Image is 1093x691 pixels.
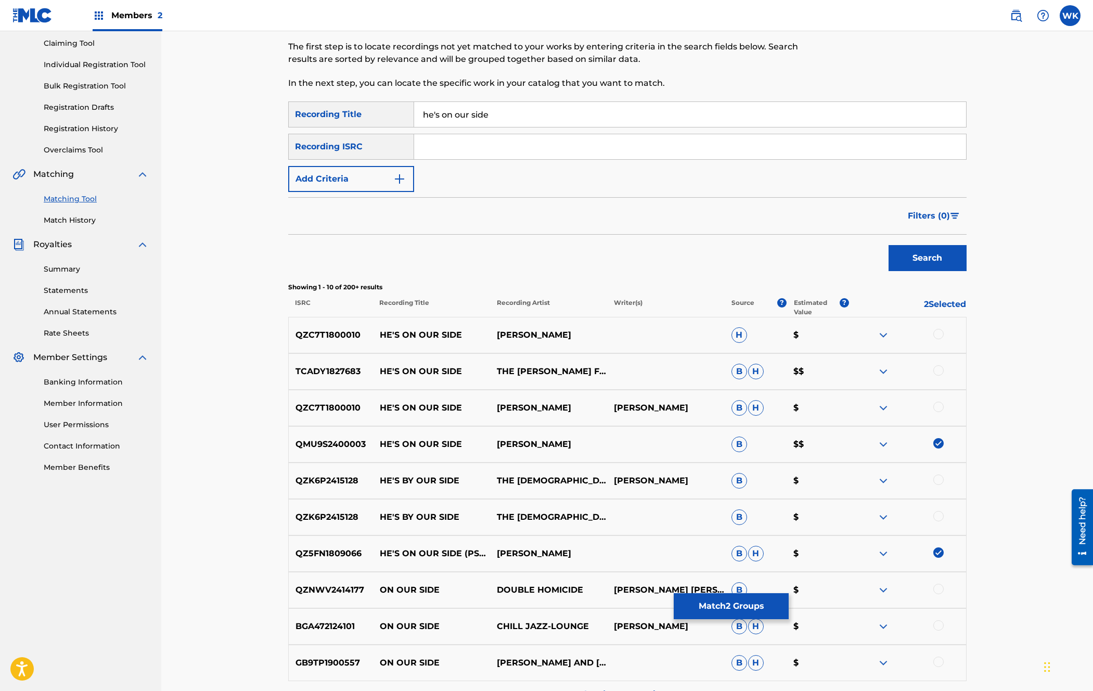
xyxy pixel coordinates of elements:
span: Filters ( 0 ) [908,210,950,222]
p: GB9TP1900557 [289,657,373,669]
p: $ [787,511,848,523]
span: ? [777,298,787,308]
iframe: Resource Center [1064,485,1093,569]
form: Search Form [288,101,967,276]
img: deselect [933,438,944,449]
span: H [748,546,764,561]
span: B [731,364,747,379]
p: The first step is to locate recordings not yet matched to your works by entering criteria in the ... [288,41,811,66]
div: User Menu [1060,5,1081,26]
p: QZK6P2415128 [289,475,373,487]
a: Statements [44,285,149,296]
span: H [748,619,764,634]
a: Match History [44,215,149,226]
p: $ [787,329,848,341]
p: BGA472124101 [289,620,373,633]
p: [PERSON_NAME] [490,329,607,341]
p: HE'S ON OUR SIDE [372,402,490,414]
img: Royalties [12,238,25,251]
a: Contact Information [44,441,149,452]
img: expand [877,438,890,451]
span: H [748,364,764,379]
p: [PERSON_NAME] [PERSON_NAME], [PERSON_NAME] [607,584,724,596]
p: THE [DEMOGRAPHIC_DATA] ON 68 [490,475,607,487]
span: 2 [158,10,162,20]
p: $ [787,657,848,669]
img: expand [877,365,890,378]
span: B [731,473,747,489]
p: ON OUR SIDE [372,620,490,633]
p: HE'S BY OUR SIDE [372,475,490,487]
p: $$ [787,365,848,378]
img: 9d2ae6d4665cec9f34b9.svg [393,173,406,185]
span: H [748,655,764,671]
div: Help [1033,5,1053,26]
img: expand [877,584,890,596]
button: Filters (0) [902,203,967,229]
p: 2 Selected [849,298,967,317]
a: Registration Drafts [44,102,149,113]
span: Member Settings [33,351,107,364]
a: Claiming Tool [44,38,149,49]
button: Search [889,245,967,271]
p: HE'S ON OUR SIDE [372,329,490,341]
img: Matching [12,168,25,181]
a: Banking Information [44,377,149,388]
p: HE'S ON OUR SIDE [372,438,490,451]
a: User Permissions [44,419,149,430]
p: HE'S BY OUR SIDE [372,511,490,523]
p: QZ5FN1809066 [289,547,373,560]
img: expand [136,351,149,364]
a: Member Information [44,398,149,409]
img: expand [877,547,890,560]
img: deselect [933,547,944,558]
p: QZC7T1800010 [289,329,373,341]
p: $ [787,547,848,560]
p: THE [DEMOGRAPHIC_DATA] ON 68 [490,511,607,523]
p: [PERSON_NAME] [607,475,724,487]
p: Estimated Value [794,298,840,317]
a: Overclaims Tool [44,145,149,156]
img: Top Rightsholders [93,9,105,22]
span: B [731,437,747,452]
span: H [731,327,747,343]
p: TCADY1827683 [289,365,373,378]
p: ON OUR SIDE [372,584,490,596]
span: B [731,582,747,598]
span: B [731,655,747,671]
a: Member Benefits [44,462,149,473]
img: filter [950,213,959,219]
button: Add Criteria [288,166,414,192]
img: search [1010,9,1022,22]
span: H [748,400,764,416]
p: QZK6P2415128 [289,511,373,523]
img: expand [136,238,149,251]
p: [PERSON_NAME] AND [PERSON_NAME] [PERSON_NAME] FEATURING [PERSON_NAME] AND [PERSON_NAME] [490,657,607,669]
p: QMU9S2400003 [289,438,373,451]
a: Public Search [1006,5,1026,26]
p: $ [787,475,848,487]
a: Bulk Registration Tool [44,81,149,92]
p: Showing 1 - 10 of 200+ results [288,283,967,292]
button: Match2 Groups [674,593,789,619]
a: Annual Statements [44,306,149,317]
p: $ [787,620,848,633]
p: DOUBLE HOMICIDE [490,584,607,596]
img: expand [136,168,149,181]
p: Recording Title [372,298,490,317]
p: ON OUR SIDE [372,657,490,669]
span: Royalties [33,238,72,251]
p: $ [787,402,848,414]
p: ISRC [288,298,372,317]
p: $$ [787,438,848,451]
a: Rate Sheets [44,328,149,339]
p: QZNWV2414177 [289,584,373,596]
img: Member Settings [12,351,25,364]
div: Drag [1044,651,1050,683]
p: $ [787,584,848,596]
span: Members [111,9,162,21]
span: B [731,546,747,561]
img: expand [877,329,890,341]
